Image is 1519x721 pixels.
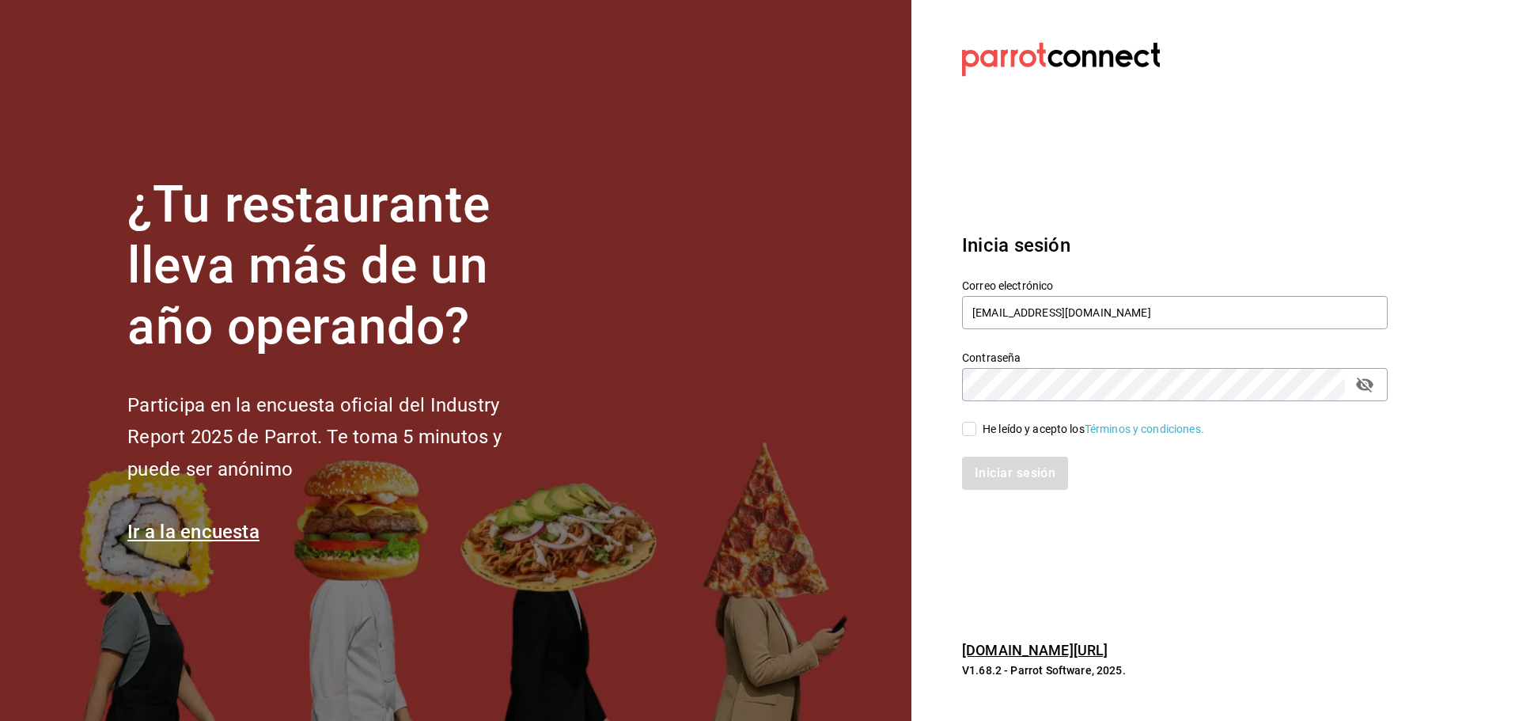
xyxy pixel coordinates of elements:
[127,175,555,357] h1: ¿Tu restaurante lleva más de un año operando?
[962,280,1388,291] label: Correo electrónico
[962,231,1388,260] h3: Inicia sesión
[1085,423,1204,435] a: Términos y condiciones.
[962,296,1388,329] input: Ingresa tu correo electrónico
[983,421,1204,438] div: He leído y acepto los
[962,662,1388,678] p: V1.68.2 - Parrot Software, 2025.
[127,389,555,486] h2: Participa en la encuesta oficial del Industry Report 2025 de Parrot. Te toma 5 minutos y puede se...
[1351,371,1378,398] button: passwordField
[962,352,1388,363] label: Contraseña
[962,642,1108,658] a: [DOMAIN_NAME][URL]
[127,521,259,543] a: Ir a la encuesta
